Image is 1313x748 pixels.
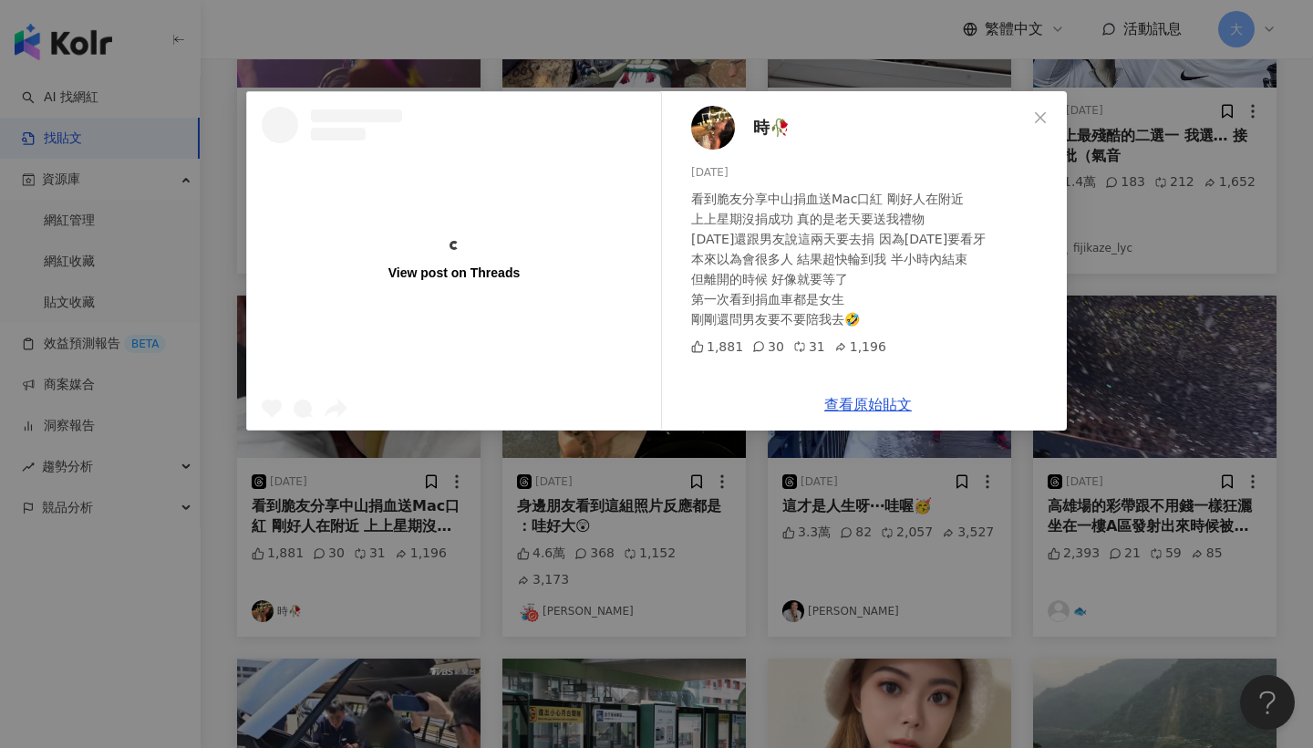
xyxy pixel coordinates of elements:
div: 1,881 [691,337,743,357]
div: 1,196 [834,337,886,357]
div: 看到脆友分享中山捐血送Mac口紅 剛好人在附近 上上星期沒捐成功 真的是老天要送我禮物 [DATE]還跟男友說這兩天要去捐 因為[DATE]要看牙 本來以為會很多人 結果超快輪到我 半小時內結束... [691,189,1052,329]
a: KOL Avatar時🥀 [691,106,1027,150]
a: View post on Threads [247,92,661,430]
div: View post on Threads [388,265,520,281]
span: 時🥀 [753,115,790,140]
div: [DATE] [691,164,1052,182]
div: 30 [752,337,784,357]
span: close [1033,110,1048,125]
div: 31 [793,337,825,357]
a: 查看原始貼文 [824,396,912,413]
img: KOL Avatar [691,106,735,150]
button: Close [1022,99,1059,136]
